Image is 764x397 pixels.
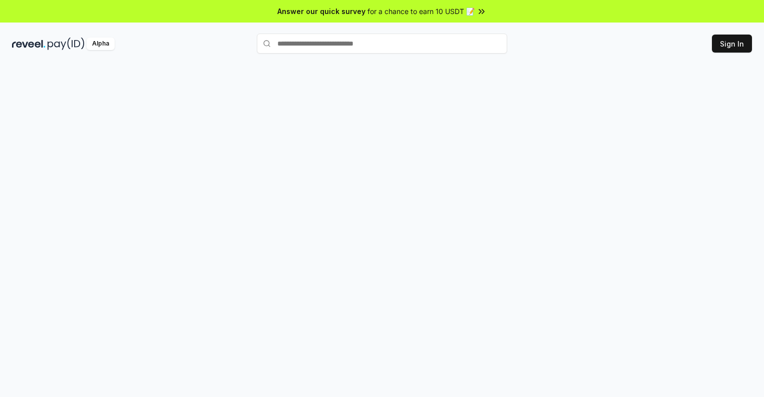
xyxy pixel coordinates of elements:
[12,38,46,50] img: reveel_dark
[367,6,475,17] span: for a chance to earn 10 USDT 📝
[712,35,752,53] button: Sign In
[87,38,115,50] div: Alpha
[48,38,85,50] img: pay_id
[277,6,365,17] span: Answer our quick survey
